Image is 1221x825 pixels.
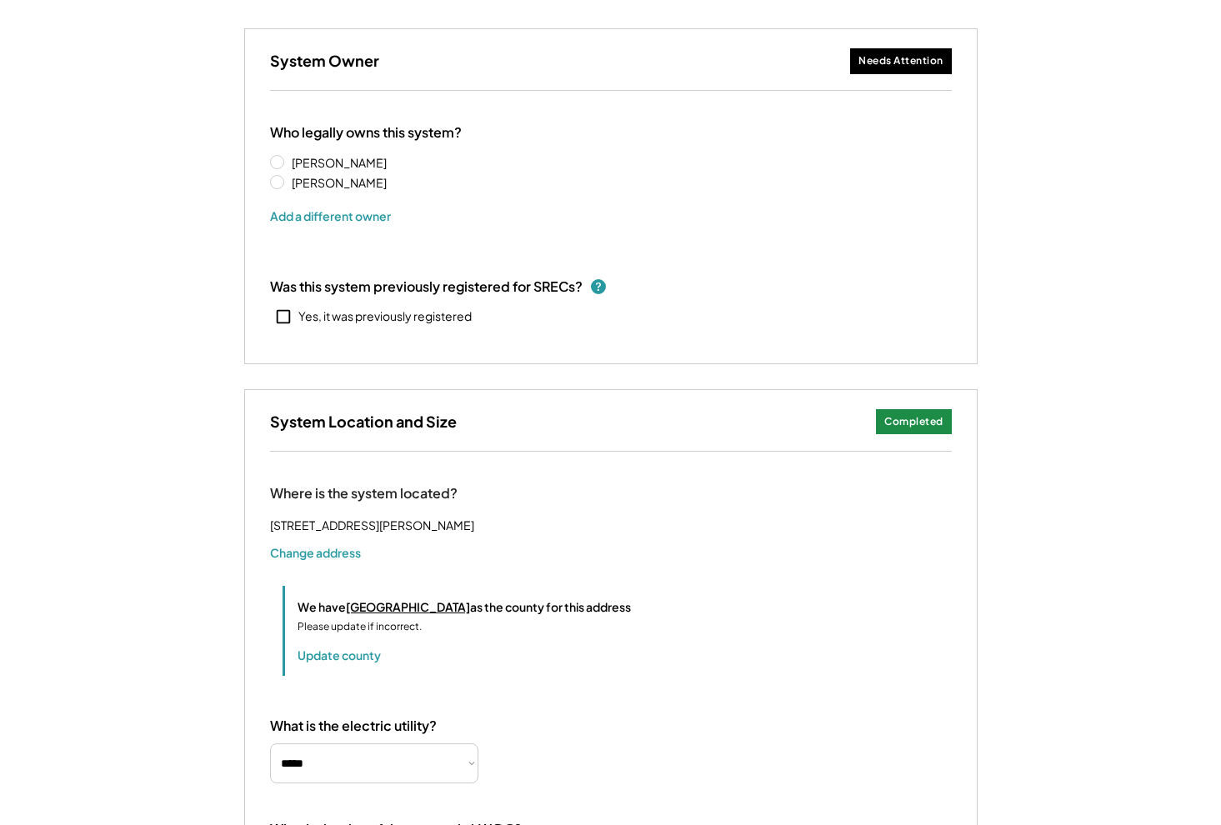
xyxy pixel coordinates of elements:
button: Update county [298,647,381,663]
label: [PERSON_NAME] [287,177,437,188]
div: Needs Attention [858,54,943,68]
u: [GEOGRAPHIC_DATA] [346,599,470,614]
div: Was this system previously registered for SRECs? [270,277,583,296]
button: Change address [270,544,361,561]
button: Add a different owner [270,203,391,228]
div: What is the electric utility? [270,717,437,735]
div: Who legally owns this system? [270,124,462,142]
div: [STREET_ADDRESS][PERSON_NAME] [270,515,474,536]
div: Where is the system located? [270,485,458,502]
h3: System Location and Size [270,412,457,431]
h3: System Owner [270,51,379,70]
div: Completed [884,415,943,429]
div: We have as the county for this address [298,598,631,616]
label: [PERSON_NAME] [287,157,437,168]
div: Please update if incorrect. [298,619,422,634]
div: Yes, it was previously registered [298,308,472,325]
